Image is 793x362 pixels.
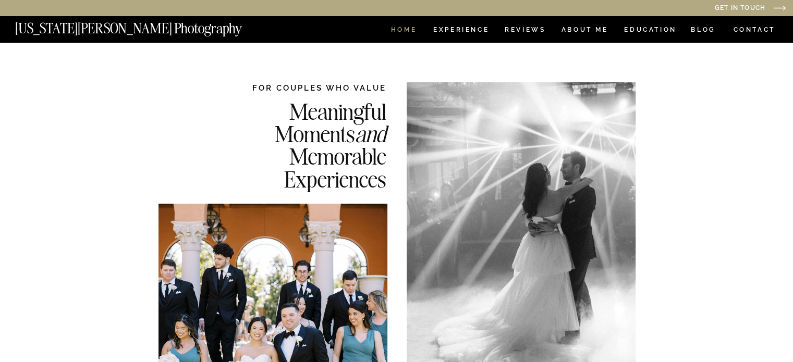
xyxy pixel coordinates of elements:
[691,27,716,35] a: BLOG
[733,24,776,35] a: CONTACT
[433,27,488,35] a: Experience
[389,27,419,35] a: HOME
[222,82,386,93] h2: FOR COUPLES WHO VALUE
[561,27,608,35] a: ABOUT ME
[505,27,544,35] a: REVIEWS
[608,5,765,13] a: Get in Touch
[222,100,386,189] h2: Meaningful Moments Memorable Experiences
[355,119,386,148] i: and
[623,27,678,35] a: EDUCATION
[15,21,277,30] a: [US_STATE][PERSON_NAME] Photography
